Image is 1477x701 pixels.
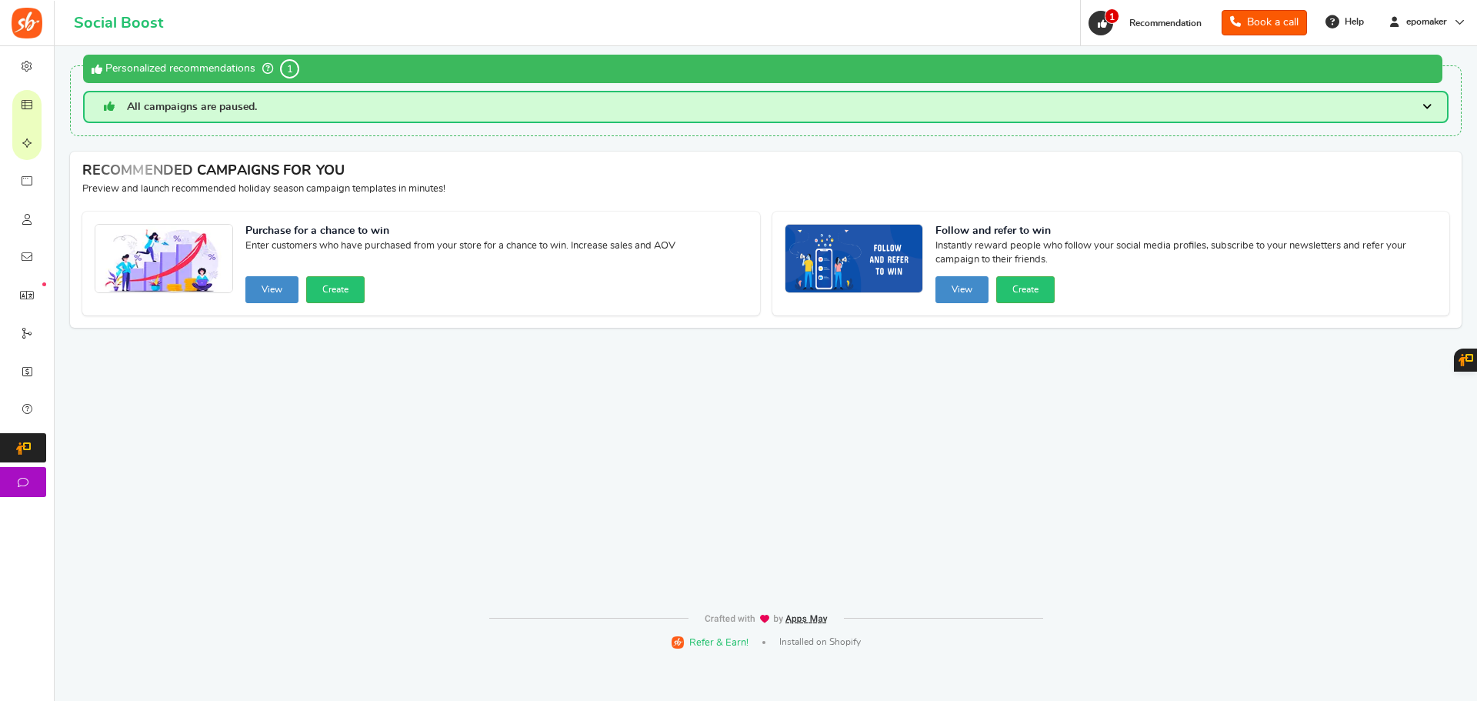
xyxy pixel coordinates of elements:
[935,239,1438,270] span: Instantly reward people who follow your social media profiles, subscribe to your newsletters and ...
[996,276,1055,303] button: Create
[935,276,989,303] button: View
[245,239,675,270] span: Enter customers who have purchased from your store for a chance to win. Increase sales and AOV
[12,8,42,38] img: Social Boost
[42,282,46,286] em: New
[1105,8,1119,24] span: 1
[785,225,922,294] img: Recommended Campaigns
[1341,15,1364,28] span: Help
[83,55,1442,83] div: Personalized recommendations
[280,59,299,78] span: 1
[672,635,749,649] a: Refer & Earn!
[704,614,829,624] img: img-footer.webp
[1129,18,1202,28] span: Recommendation
[779,636,861,649] span: Installed on Shopify
[1400,15,1453,28] span: epomaker
[82,164,1449,179] h4: RECOMMENDED CAMPAIGNS FOR YOU
[1319,9,1372,34] a: Help
[245,276,298,303] button: View
[1087,11,1209,35] a: 1 Recommendation
[935,224,1438,239] strong: Follow and refer to win
[306,276,365,303] button: Create
[762,641,765,644] span: |
[74,15,163,32] h1: Social Boost
[1222,10,1307,35] a: Book a call
[82,182,1449,196] p: Preview and launch recommended holiday season campaign templates in minutes!
[245,224,675,239] strong: Purchase for a chance to win
[95,225,232,294] img: Recommended Campaigns
[127,102,257,112] span: All campaigns are paused.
